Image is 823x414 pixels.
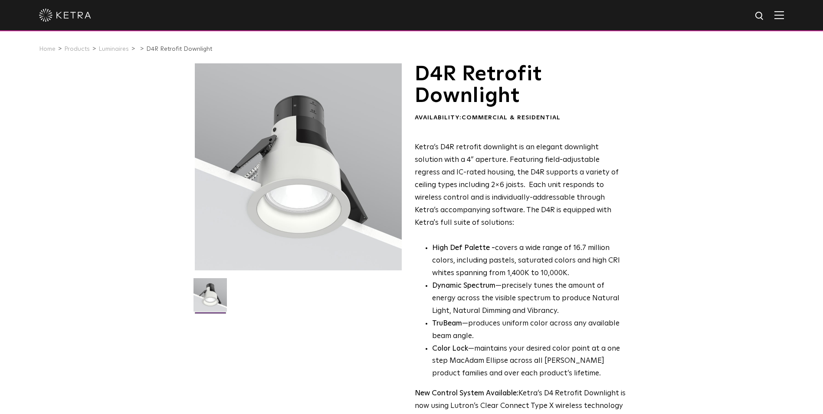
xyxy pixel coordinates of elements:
[39,9,91,22] img: ketra-logo-2019-white
[432,320,462,327] strong: TruBeam
[432,345,468,352] strong: Color Lock
[774,11,784,19] img: Hamburger%20Nav.svg
[432,244,495,252] strong: High Def Palette -
[415,63,626,107] h1: D4R Retrofit Downlight
[146,46,212,52] a: D4R Retrofit Downlight
[462,115,561,121] span: Commercial & Residential
[432,242,626,280] p: covers a wide range of 16.7 million colors, including pastels, saturated colors and high CRI whit...
[432,282,495,289] strong: Dynamic Spectrum
[754,11,765,22] img: search icon
[432,280,626,318] li: —precisely tunes the amount of energy across the visible spectrum to produce Natural Light, Natur...
[415,114,626,122] div: Availability:
[193,278,227,318] img: D4R Retrofit Downlight
[415,390,518,397] strong: New Control System Available:
[64,46,90,52] a: Products
[415,141,626,229] p: Ketra’s D4R retrofit downlight is an elegant downlight solution with a 4” aperture. Featuring fie...
[98,46,129,52] a: Luminaires
[39,46,56,52] a: Home
[432,343,626,381] li: —maintains your desired color point at a one step MacAdam Ellipse across all [PERSON_NAME] produc...
[432,318,626,343] li: —produces uniform color across any available beam angle.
